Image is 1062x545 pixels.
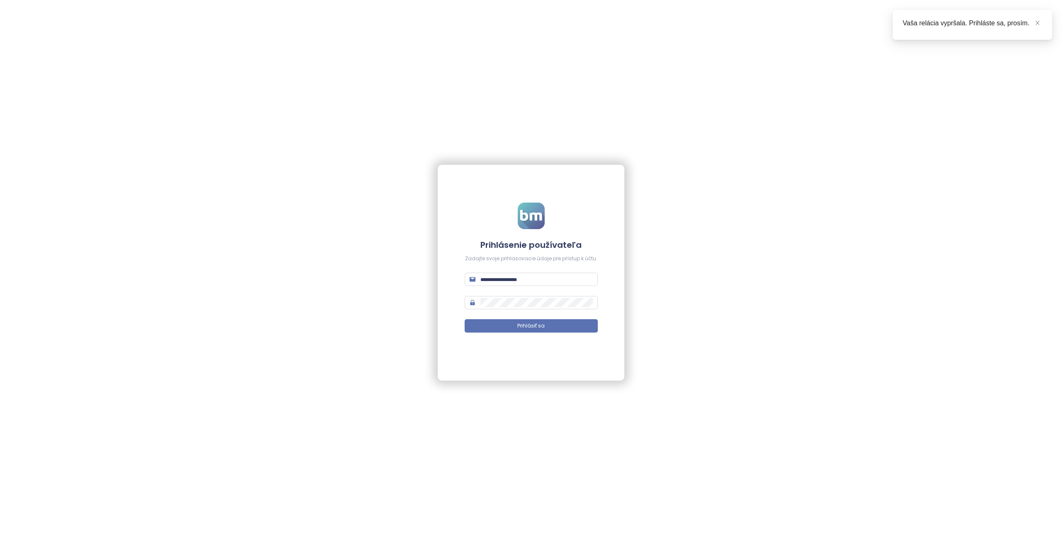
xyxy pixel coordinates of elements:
[1035,20,1040,26] span: close
[518,203,545,229] img: logo
[903,18,1042,28] div: Vaša relácia vypršala. Prihláste sa, prosím.
[470,300,475,305] span: lock
[465,319,598,332] button: Prihlásiť sa
[465,239,598,251] h4: Prihlásenie používateľa
[470,276,475,282] span: mail
[465,255,598,263] div: Zadajte svoje prihlasovacie údaje pre prístup k účtu.
[517,322,545,330] span: Prihlásiť sa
